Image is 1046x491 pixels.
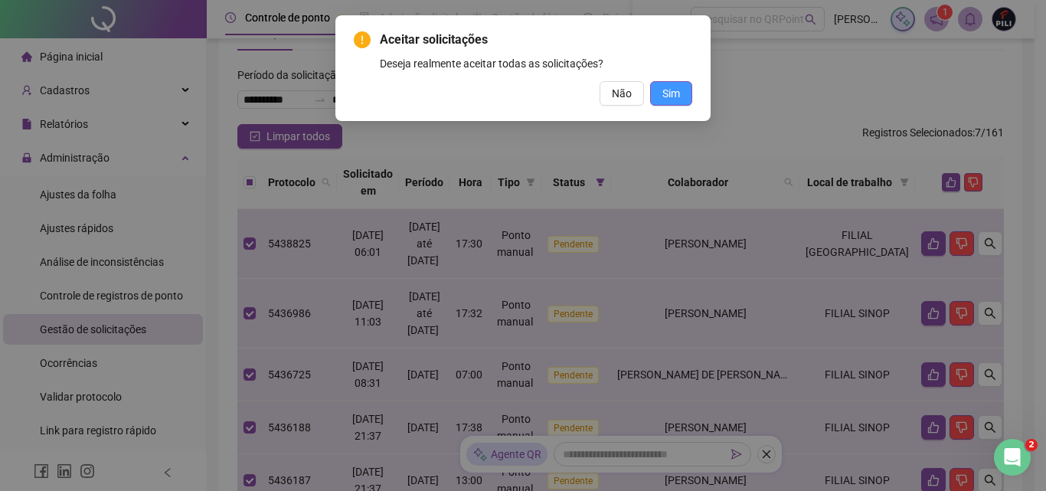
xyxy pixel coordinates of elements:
[662,85,680,102] span: Sim
[650,81,692,106] button: Sim
[380,31,692,49] span: Aceitar solicitações
[600,81,644,106] button: Não
[354,31,371,48] span: exclamation-circle
[380,55,692,72] div: Deseja realmente aceitar todas as solicitações?
[612,85,632,102] span: Não
[994,439,1031,476] iframe: Intercom live chat
[1025,439,1038,451] span: 2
